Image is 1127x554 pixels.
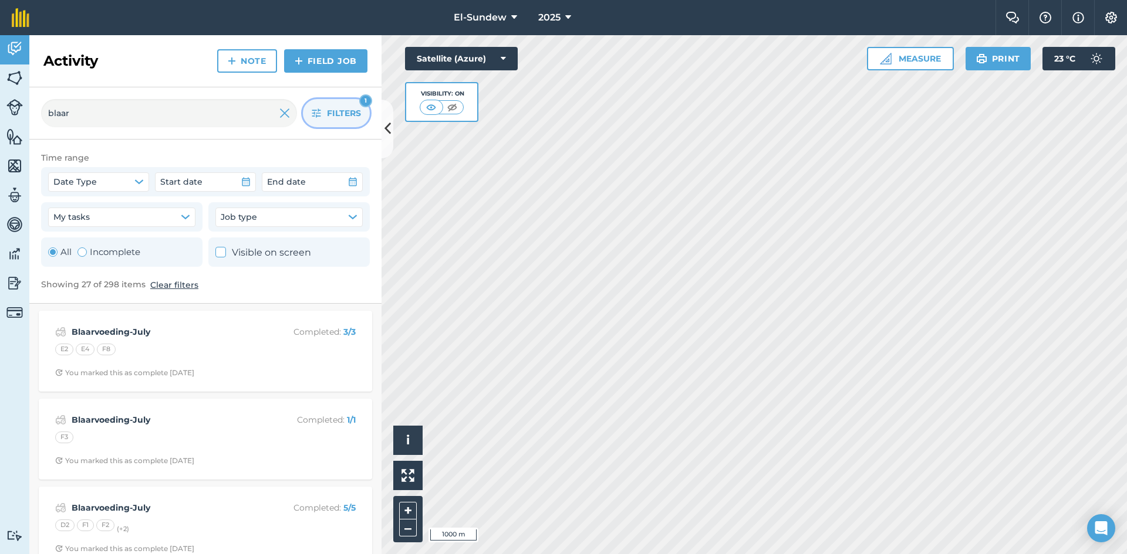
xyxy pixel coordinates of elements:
[55,431,73,443] div: F3
[262,413,356,426] p: Completed :
[343,502,356,513] strong: 5 / 5
[399,502,417,519] button: +
[6,128,23,145] img: svg+xml;base64,PHN2ZyB4bWxucz0iaHR0cDovL3d3dy53My5vcmcvMjAwMC9zdmciIHdpZHRoPSI1NiIgaGVpZ2h0PSI2MC...
[221,210,257,223] span: Job type
[867,47,954,70] button: Measure
[72,413,258,426] strong: Blaarvoeding-July
[538,11,561,25] span: 2025
[1085,47,1108,70] img: svg+xml;base64,PD94bWwgdmVyc2lvbj0iMS4wIiBlbmNvZGluZz0idXRmLTgiPz4KPCEtLSBHZW5lcmF0b3I6IEFkb2JlIE...
[1087,514,1115,542] div: Open Intercom Messenger
[53,175,97,188] span: Date Type
[976,52,987,66] img: svg+xml;base64,PHN2ZyB4bWxucz0iaHR0cDovL3d3dy53My5vcmcvMjAwMC9zdmciIHdpZHRoPSIxOSIgaGVpZ2h0PSIyNC...
[55,501,66,515] img: svg+xml;base64,PD94bWwgdmVyc2lvbj0iMS4wIiBlbmNvZGluZz0idXRmLTgiPz4KPCEtLSBHZW5lcmF0b3I6IEFkb2JlIE...
[228,54,236,68] img: svg+xml;base64,PHN2ZyB4bWxucz0iaHR0cDovL3d3dy53My5vcmcvMjAwMC9zdmciIHdpZHRoPSIxNCIgaGVpZ2h0PSIyNC...
[72,501,258,514] strong: Blaarvoeding-July
[359,94,372,107] div: 1
[77,519,94,531] div: F1
[420,89,464,98] div: Visibility: On
[12,8,29,27] img: fieldmargin Logo
[97,344,116,355] div: F8
[1072,11,1084,25] img: svg+xml;base64,PHN2ZyB4bWxucz0iaHR0cDovL3d3dy53My5vcmcvMjAwMC9zdmciIHdpZHRoPSIxNyIgaGVpZ2h0PSIxNy...
[217,49,277,73] a: Note
[55,325,66,339] img: svg+xml;base64,PD94bWwgdmVyc2lvbj0iMS4wIiBlbmNvZGluZz0idXRmLTgiPz4KPCEtLSBHZW5lcmF0b3I6IEFkb2JlIE...
[6,69,23,87] img: svg+xml;base64,PHN2ZyB4bWxucz0iaHR0cDovL3d3dy53My5vcmcvMjAwMC9zdmciIHdpZHRoPSI1NiIgaGVpZ2h0PSI2MC...
[1042,47,1115,70] button: 23 °C
[77,245,140,259] label: Incomplete
[55,456,194,465] div: You marked this as complete [DATE]
[454,11,507,25] span: El-Sundew
[117,525,129,533] small: (+ 2 )
[1054,47,1075,70] span: 23 ° C
[393,426,423,455] button: i
[215,208,363,226] button: Job type
[279,106,290,120] img: svg+xml;base64,PHN2ZyB4bWxucz0iaHR0cDovL3d3dy53My5vcmcvMjAwMC9zdmciIHdpZHRoPSIyMiIgaGVpZ2h0PSIzMC...
[41,151,370,164] div: Time range
[6,530,23,541] img: svg+xml;base64,PD94bWwgdmVyc2lvbj0iMS4wIiBlbmNvZGluZz0idXRmLTgiPz4KPCEtLSBHZW5lcmF0b3I6IEFkb2JlIE...
[6,304,23,321] img: svg+xml;base64,PD94bWwgdmVyc2lvbj0iMS4wIiBlbmNvZGluZz0idXRmLTgiPz4KPCEtLSBHZW5lcmF0b3I6IEFkb2JlIE...
[41,278,146,291] span: Showing 27 of 298 items
[880,53,892,64] img: Ruler icon
[295,54,303,68] img: svg+xml;base64,PHN2ZyB4bWxucz0iaHR0cDovL3d3dy53My5vcmcvMjAwMC9zdmciIHdpZHRoPSIxNCIgaGVpZ2h0PSIyNC...
[401,469,414,482] img: Four arrows, one pointing top left, one top right, one bottom right and the last bottom left
[46,406,365,473] a: Blaarvoeding-JulyCompleted: 1/1F3Clock with arrow pointing clockwiseYou marked this as complete [...
[55,519,75,531] div: D2
[96,519,114,531] div: F2
[6,274,23,292] img: svg+xml;base64,PD94bWwgdmVyc2lvbj0iMS4wIiBlbmNvZGluZz0idXRmLTgiPz4KPCEtLSBHZW5lcmF0b3I6IEFkb2JlIE...
[6,40,23,57] img: svg+xml;base64,PD94bWwgdmVyc2lvbj0iMS4wIiBlbmNvZGluZz0idXRmLTgiPz4KPCEtLSBHZW5lcmF0b3I6IEFkb2JlIE...
[343,327,356,337] strong: 3 / 3
[405,47,518,70] button: Satellite (Azure)
[303,99,370,127] button: Filters
[6,216,23,233] img: svg+xml;base64,PD94bWwgdmVyc2lvbj0iMS4wIiBlbmNvZGluZz0idXRmLTgiPz4KPCEtLSBHZW5lcmF0b3I6IEFkb2JlIE...
[48,208,195,226] button: My tasks
[6,157,23,175] img: svg+xml;base64,PHN2ZyB4bWxucz0iaHR0cDovL3d3dy53My5vcmcvMjAwMC9zdmciIHdpZHRoPSI1NiIgaGVpZ2h0PSI2MC...
[262,501,356,514] p: Completed :
[55,413,66,427] img: svg+xml;base64,PD94bWwgdmVyc2lvbj0iMS4wIiBlbmNvZGluZz0idXRmLTgiPz4KPCEtLSBHZW5lcmF0b3I6IEFkb2JlIE...
[55,457,63,464] img: Clock with arrow pointing clockwise
[262,325,356,338] p: Completed :
[6,186,23,204] img: svg+xml;base64,PD94bWwgdmVyc2lvbj0iMS4wIiBlbmNvZGluZz0idXRmLTgiPz4KPCEtLSBHZW5lcmF0b3I6IEFkb2JlIE...
[55,344,73,355] div: E2
[41,99,297,127] input: Search for an activity
[284,49,367,73] a: Field Job
[43,52,98,70] h2: Activity
[155,172,256,191] button: Start date
[399,519,417,536] button: –
[55,545,63,552] img: Clock with arrow pointing clockwise
[406,433,410,447] span: i
[46,318,365,385] a: Blaarvoeding-JulyCompleted: 3/3E2E4F8Clock with arrow pointing clockwiseYou marked this as comple...
[55,544,194,553] div: You marked this as complete [DATE]
[6,99,23,115] img: svg+xml;base64,PD94bWwgdmVyc2lvbj0iMS4wIiBlbmNvZGluZz0idXRmLTgiPz4KPCEtLSBHZW5lcmF0b3I6IEFkb2JlIE...
[48,172,149,191] button: Date Type
[327,107,361,120] span: Filters
[48,245,72,259] label: All
[215,245,311,260] label: Visible on screen
[1005,12,1020,23] img: Two speech bubbles overlapping with the left bubble in the forefront
[1038,12,1052,23] img: A question mark icon
[966,47,1031,70] button: Print
[445,101,460,113] img: svg+xml;base64,PHN2ZyB4bWxucz0iaHR0cDovL3d3dy53My5vcmcvMjAwMC9zdmciIHdpZHRoPSI1MCIgaGVpZ2h0PSI0MC...
[6,245,23,263] img: svg+xml;base64,PD94bWwgdmVyc2lvbj0iMS4wIiBlbmNvZGluZz0idXRmLTgiPz4KPCEtLSBHZW5lcmF0b3I6IEFkb2JlIE...
[150,278,198,291] button: Clear filters
[55,368,194,378] div: You marked this as complete [DATE]
[48,245,140,259] div: Toggle Activity
[347,414,356,425] strong: 1 / 1
[76,344,95,355] div: E4
[53,210,90,223] span: My tasks
[160,175,203,188] span: Start date
[55,369,63,376] img: Clock with arrow pointing clockwise
[72,325,258,338] strong: Blaarvoeding-July
[424,101,438,113] img: svg+xml;base64,PHN2ZyB4bWxucz0iaHR0cDovL3d3dy53My5vcmcvMjAwMC9zdmciIHdpZHRoPSI1MCIgaGVpZ2h0PSI0MC...
[262,172,363,191] button: End date
[267,175,306,188] span: End date
[1104,12,1118,23] img: A cog icon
